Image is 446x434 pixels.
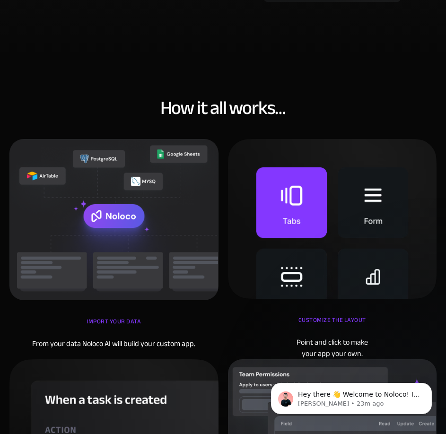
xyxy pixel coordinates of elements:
[228,313,437,337] div: Customize the layout
[9,96,437,120] h2: How it all works…
[228,337,437,359] div: Point and click to make your app your own.
[9,338,219,349] div: From your data Noloco AI will build your custom app.
[257,363,446,429] iframe: Intercom notifications message
[9,314,219,338] div: iMPORT YOUR DATA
